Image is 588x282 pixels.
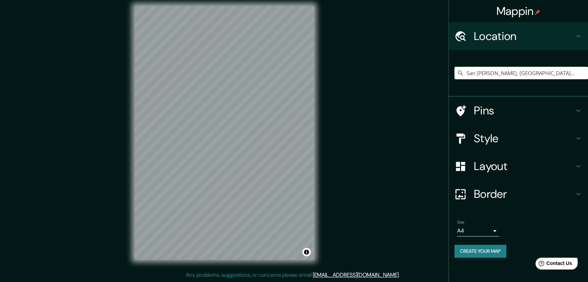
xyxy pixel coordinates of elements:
div: Location [449,22,588,50]
h4: Mappin [496,4,541,18]
p: Any problems, suggestions, or concerns please email . [186,271,400,279]
div: . [401,271,402,279]
h4: Pins [474,104,574,118]
h4: Layout [474,159,574,173]
div: Style [449,124,588,152]
div: Border [449,180,588,208]
div: Layout [449,152,588,180]
h4: Location [474,29,574,43]
div: A4 [457,225,499,236]
button: Create your map [454,245,506,258]
div: Pins [449,97,588,124]
img: pin-icon.png [535,9,540,15]
h4: Border [474,187,574,201]
label: Size [457,219,464,225]
div: . [400,271,401,279]
button: Toggle attribution [302,248,311,256]
h4: Style [474,131,574,145]
canvas: Map [135,6,314,260]
a: [EMAIL_ADDRESS][DOMAIN_NAME] [313,271,399,279]
iframe: Help widget launcher [526,255,580,274]
input: Pick your city or area [454,67,588,79]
